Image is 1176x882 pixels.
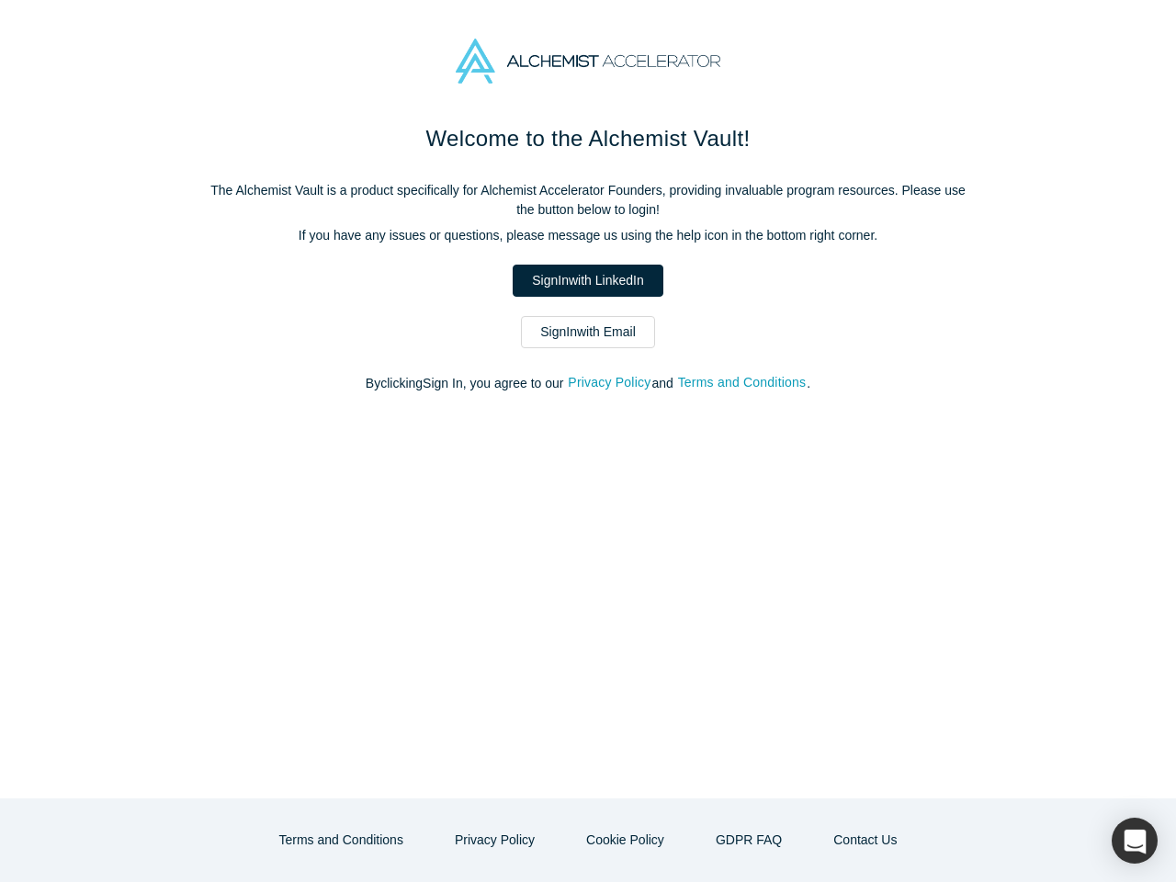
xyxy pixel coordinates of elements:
button: Contact Us [814,824,916,856]
h1: Welcome to the Alchemist Vault! [202,122,974,155]
p: The Alchemist Vault is a product specifically for Alchemist Accelerator Founders, providing inval... [202,181,974,220]
button: Privacy Policy [567,372,651,393]
p: By clicking Sign In , you agree to our and . [202,374,974,393]
a: SignInwith LinkedIn [513,265,662,297]
a: GDPR FAQ [696,824,801,856]
button: Terms and Conditions [677,372,808,393]
button: Terms and Conditions [260,824,423,856]
img: Alchemist Accelerator Logo [456,39,720,84]
button: Cookie Policy [567,824,684,856]
p: If you have any issues or questions, please message us using the help icon in the bottom right co... [202,226,974,245]
button: Privacy Policy [435,824,554,856]
a: SignInwith Email [521,316,655,348]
